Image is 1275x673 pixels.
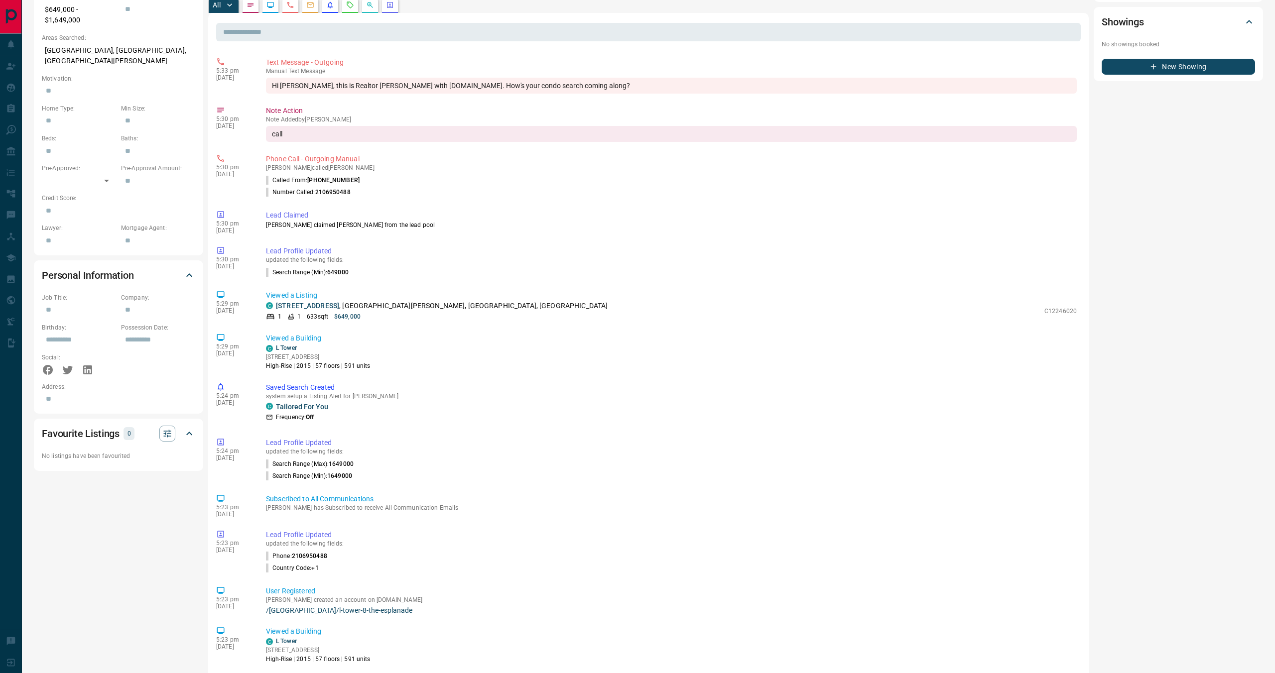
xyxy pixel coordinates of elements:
p: Lead Profile Updated [266,438,1077,448]
p: [PERSON_NAME] called [PERSON_NAME] [266,164,1077,171]
p: 5:29 pm [216,300,251,307]
p: Company: [121,293,195,302]
span: 2106950488 [292,553,327,560]
p: 5:33 pm [216,67,251,74]
p: No listings have been favourited [42,451,195,460]
p: [DATE] [216,547,251,554]
p: Search Range (Min) : [266,471,352,480]
p: [DATE] [216,74,251,81]
p: Country Code : [266,563,319,572]
p: updated the following fields: [266,448,1077,455]
p: High-Rise | 2015 | 57 floors | 591 units [266,655,371,664]
p: Phone Call - Outgoing Manual [266,154,1077,164]
p: [DATE] [216,122,251,129]
p: updated the following fields: [266,540,1077,547]
p: 5:30 pm [216,220,251,227]
p: [DATE] [216,603,251,610]
p: Search Range (Max) : [266,459,354,468]
p: $649,000 - $1,649,000 [42,1,116,28]
div: Showings [1102,10,1255,34]
a: Tailored For You [276,403,328,411]
span: 649000 [327,269,349,276]
p: [PERSON_NAME] claimed [PERSON_NAME] from the lead pool [266,221,1077,229]
svg: Agent Actions [386,1,394,9]
p: C12246020 [1044,307,1077,316]
p: Frequency: [276,413,314,422]
svg: Calls [286,1,294,9]
h2: Favourite Listings [42,426,120,442]
button: New Showing [1102,59,1255,75]
p: Areas Searched: [42,33,195,42]
p: Job Title: [42,293,116,302]
span: +1 [311,564,318,571]
p: [DATE] [216,399,251,406]
p: [PERSON_NAME] has Subscribed to receive All Communication Emails [266,504,1077,511]
p: Lawyer: [42,224,116,232]
p: Baths: [121,134,195,143]
p: Lead Claimed [266,210,1077,221]
h2: Personal Information [42,267,134,283]
a: [STREET_ADDRESS] [276,302,339,310]
p: 1 [297,312,301,321]
p: Viewed a Building [266,333,1077,343]
a: L Tower [276,638,297,645]
div: condos.ca [266,345,273,352]
p: Possession Date: [121,323,195,332]
p: Called From: [266,176,360,185]
p: 5:23 pm [216,596,251,603]
p: 5:29 pm [216,343,251,350]
p: Motivation: [42,74,195,83]
p: Phone : [266,552,327,561]
span: 1649000 [327,472,352,479]
p: 5:30 pm [216,164,251,171]
p: Lead Profile Updated [266,246,1077,256]
p: Pre-Approval Amount: [121,164,195,173]
svg: Requests [346,1,354,9]
p: Note Action [266,106,1077,116]
p: 5:30 pm [216,115,251,122]
svg: Notes [247,1,255,9]
p: 5:24 pm [216,448,251,454]
div: condos.ca [266,638,273,645]
p: 5:23 pm [216,540,251,547]
p: Viewed a Building [266,626,1077,637]
p: Note Added by [PERSON_NAME] [266,116,1077,123]
p: Viewed a Listing [266,290,1077,301]
p: [DATE] [216,511,251,518]
p: 5:24 pm [216,392,251,399]
p: [DATE] [216,263,251,270]
p: [DATE] [216,171,251,178]
strong: Off [306,414,314,421]
p: Lead Profile Updated [266,530,1077,540]
p: [STREET_ADDRESS] [266,646,371,655]
p: $649,000 [334,312,361,321]
p: [STREET_ADDRESS] [266,352,371,361]
svg: Lead Browsing Activity [266,1,274,9]
svg: Opportunities [366,1,374,9]
p: [DATE] [216,454,251,461]
p: Text Message - Outgoing [266,57,1077,68]
p: [DATE] [216,227,251,234]
p: Address: [42,382,195,391]
div: condos.ca [266,302,273,309]
p: 5:30 pm [216,256,251,263]
div: Personal Information [42,263,195,287]
p: Text Message [266,68,1077,75]
p: Home Type: [42,104,116,113]
p: updated the following fields: [266,256,1077,263]
span: 1649000 [329,460,354,467]
a: L Tower [276,344,297,351]
p: 0 [127,428,131,439]
span: manual [266,68,287,75]
p: Number Called: [266,188,351,197]
p: 1 [278,312,281,321]
p: Subscribed to All Communications [266,494,1077,504]
p: , [GEOGRAPHIC_DATA][PERSON_NAME], [GEOGRAPHIC_DATA], [GEOGRAPHIC_DATA] [276,301,608,311]
p: 5:23 pm [216,636,251,643]
p: 633 sqft [307,312,328,321]
p: [GEOGRAPHIC_DATA], [GEOGRAPHIC_DATA], [GEOGRAPHIC_DATA][PERSON_NAME] [42,42,195,69]
div: Favourite Listings0 [42,422,195,446]
p: [PERSON_NAME] created an account on [DOMAIN_NAME] [266,596,1077,603]
span: [PHONE_NUMBER] [307,177,360,184]
p: Search Range (Min) : [266,268,349,277]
